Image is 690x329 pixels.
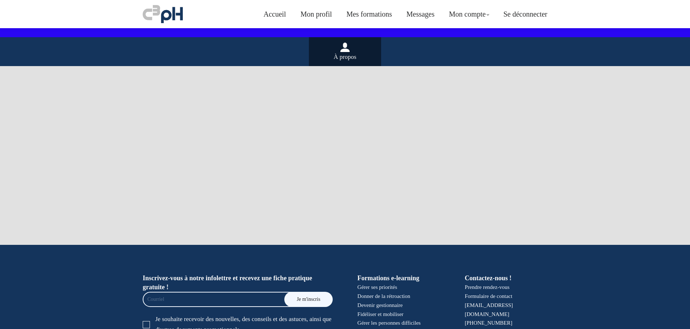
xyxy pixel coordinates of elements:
[143,274,333,292] h3: Inscrivez-vous à notre infolettre et recevez une fiche pratique gratuite !
[357,274,440,283] h3: Formations e-learning
[465,319,513,328] div: [PHONE_NUMBER]
[406,8,435,20] a: Messages
[346,8,392,20] a: Mes formations
[309,52,381,62] div: À propos
[301,8,332,20] a: Mon profil
[503,8,547,20] a: Se déconnecter
[357,302,402,308] a: Devenir gestionnaire
[263,8,286,20] a: Accueil
[284,292,332,307] button: Je m'inscris
[449,8,486,20] span: Mon compte
[465,274,547,283] h3: Contactez-nous !
[143,4,183,25] img: a70bc7685e0efc0bd0b04b3506828469.jpeg
[357,284,397,290] a: Gérer ses priorités
[143,292,310,307] input: Courriel
[465,293,513,299] a: Formulaire de contact
[465,301,547,319] div: [EMAIL_ADDRESS][DOMAIN_NAME]
[297,296,320,302] span: Je m'inscris
[357,320,421,326] a: Gérer les personnes difficiles
[357,293,410,299] a: Donner de la rétroaction
[465,284,510,290] a: Prendre rendez-vous
[357,311,403,317] a: Fidéliser et mobiliser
